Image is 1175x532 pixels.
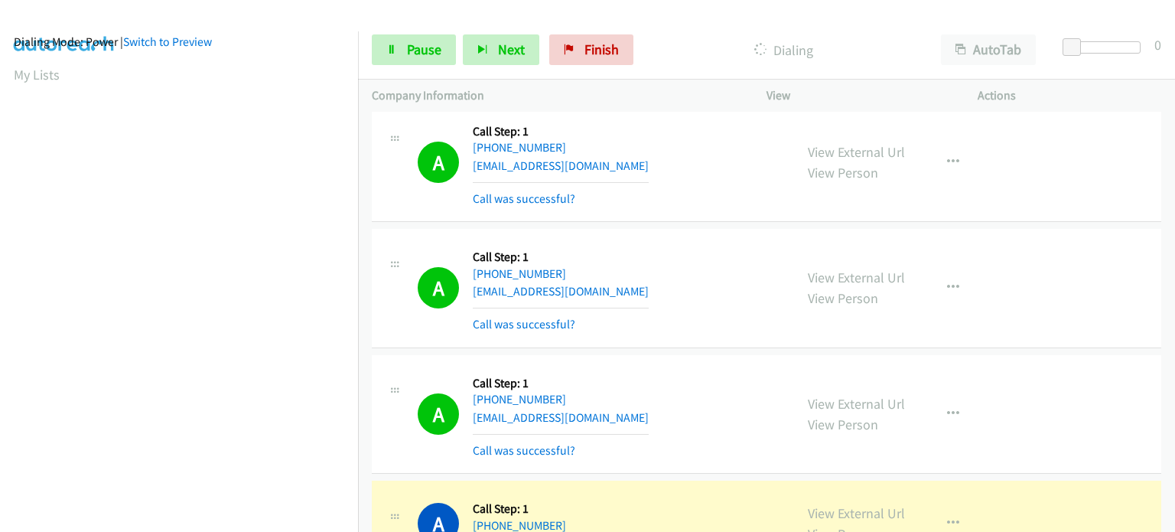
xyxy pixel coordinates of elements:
span: Next [498,41,525,58]
div: 0 [1154,34,1161,55]
p: Company Information [372,86,739,105]
a: Switch to Preview [123,34,212,49]
a: View External Url [808,504,905,522]
a: Call was successful? [473,191,575,206]
a: Call was successful? [473,443,575,458]
button: Next [463,34,539,65]
a: [EMAIL_ADDRESS][DOMAIN_NAME] [473,410,649,425]
button: AutoTab [941,34,1036,65]
h5: Call Step: 1 [473,501,649,517]
h5: Call Step: 1 [473,250,649,265]
h1: A [418,142,459,183]
h1: A [418,267,459,308]
a: Finish [549,34,633,65]
span: Pause [407,41,441,58]
a: [EMAIL_ADDRESS][DOMAIN_NAME] [473,158,649,173]
a: View External Url [808,395,905,413]
p: View [767,86,950,105]
p: Dialing [654,40,913,60]
div: Dialing Mode: Power | [14,33,344,51]
span: Finish [584,41,619,58]
a: Pause [372,34,456,65]
h1: A [418,393,459,435]
p: Actions [978,86,1161,105]
h5: Call Step: 1 [473,124,649,139]
a: View External Url [808,269,905,286]
a: [PHONE_NUMBER] [473,266,566,281]
a: Call was successful? [473,317,575,331]
a: [PHONE_NUMBER] [473,140,566,155]
a: [EMAIL_ADDRESS][DOMAIN_NAME] [473,284,649,299]
a: My Lists [14,66,60,83]
a: View Person [808,164,878,181]
a: View Person [808,289,878,307]
a: View Person [808,416,878,433]
h5: Call Step: 1 [473,376,649,391]
a: View External Url [808,143,905,161]
a: [PHONE_NUMBER] [473,392,566,406]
